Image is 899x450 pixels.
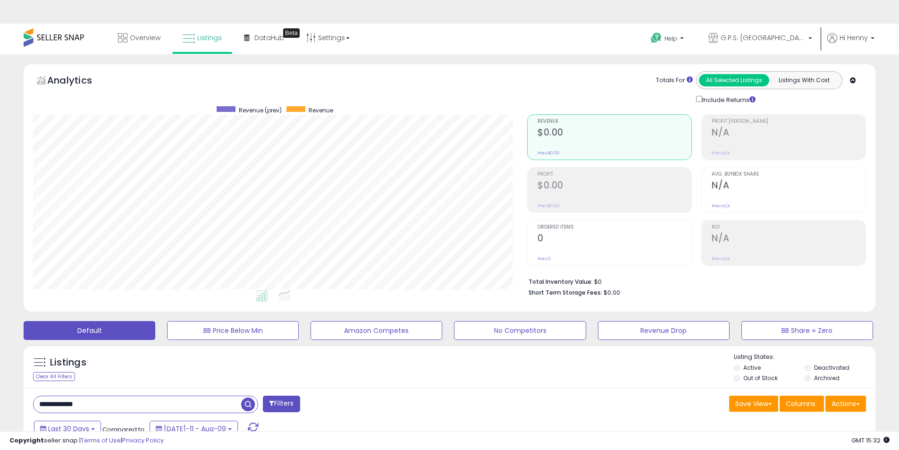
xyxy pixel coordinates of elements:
[701,24,819,54] a: G.P.S. [GEOGRAPHIC_DATA]
[167,321,299,340] button: BB Price Below Min
[529,275,859,287] li: $0
[712,256,730,262] small: Prev: N/A
[130,33,160,42] span: Overview
[814,374,840,382] label: Archived
[729,396,778,412] button: Save View
[237,24,291,52] a: DataHub
[851,436,890,445] span: 2025-09-11 15:32 GMT
[239,106,282,114] span: Revenue (prev)
[786,399,815,408] span: Columns
[47,74,110,89] h5: Analytics
[538,203,560,209] small: Prev: $0.00
[538,256,551,262] small: Prev: 0
[699,74,769,86] button: All Selected Listings
[538,172,691,177] span: Profit
[50,356,86,369] h5: Listings
[840,33,868,42] span: Hi Henny
[311,321,442,340] button: Amazon Competes
[81,436,121,445] a: Terms of Use
[643,25,693,54] a: Help
[150,421,238,437] button: [DATE]-11 - Aug-09
[254,33,284,42] span: DataHub
[721,33,806,42] span: G.P.S. [GEOGRAPHIC_DATA]
[712,119,865,124] span: Profit [PERSON_NAME]
[122,436,164,445] a: Privacy Policy
[743,374,778,382] label: Out of Stock
[263,396,300,412] button: Filters
[650,32,662,44] i: Get Help
[538,225,691,230] span: Ordered Items
[309,106,333,114] span: Revenue
[604,288,620,297] span: $0.00
[9,436,164,445] div: seller snap | |
[712,172,865,177] span: Avg. Buybox Share
[529,278,593,286] b: Total Inventory Value:
[656,76,693,85] div: Totals For
[283,28,300,38] div: Tooltip anchor
[712,225,865,230] span: ROI
[538,119,691,124] span: Revenue
[741,321,873,340] button: BB Share = Zero
[538,233,691,246] h2: 0
[538,127,691,140] h2: $0.00
[34,421,101,437] button: Last 30 Days
[689,94,767,105] div: Include Returns
[538,180,691,193] h2: $0.00
[9,436,44,445] strong: Copyright
[712,150,730,156] small: Prev: N/A
[664,34,677,42] span: Help
[529,289,602,297] b: Short Term Storage Fees:
[538,150,560,156] small: Prev: $0.00
[769,74,839,86] button: Listings With Cost
[712,180,865,193] h2: N/A
[743,364,761,372] label: Active
[827,33,874,54] a: Hi Henny
[825,396,866,412] button: Actions
[734,353,875,362] p: Listing States:
[814,364,849,372] label: Deactivated
[598,321,730,340] button: Revenue Drop
[176,24,229,52] a: Listings
[780,396,824,412] button: Columns
[712,233,865,246] h2: N/A
[454,321,586,340] button: No Competitors
[197,33,222,42] span: Listings
[299,24,357,52] a: Settings
[111,24,168,52] a: Overview
[24,321,155,340] button: Default
[33,372,75,381] div: Clear All Filters
[712,127,865,140] h2: N/A
[712,203,730,209] small: Prev: N/A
